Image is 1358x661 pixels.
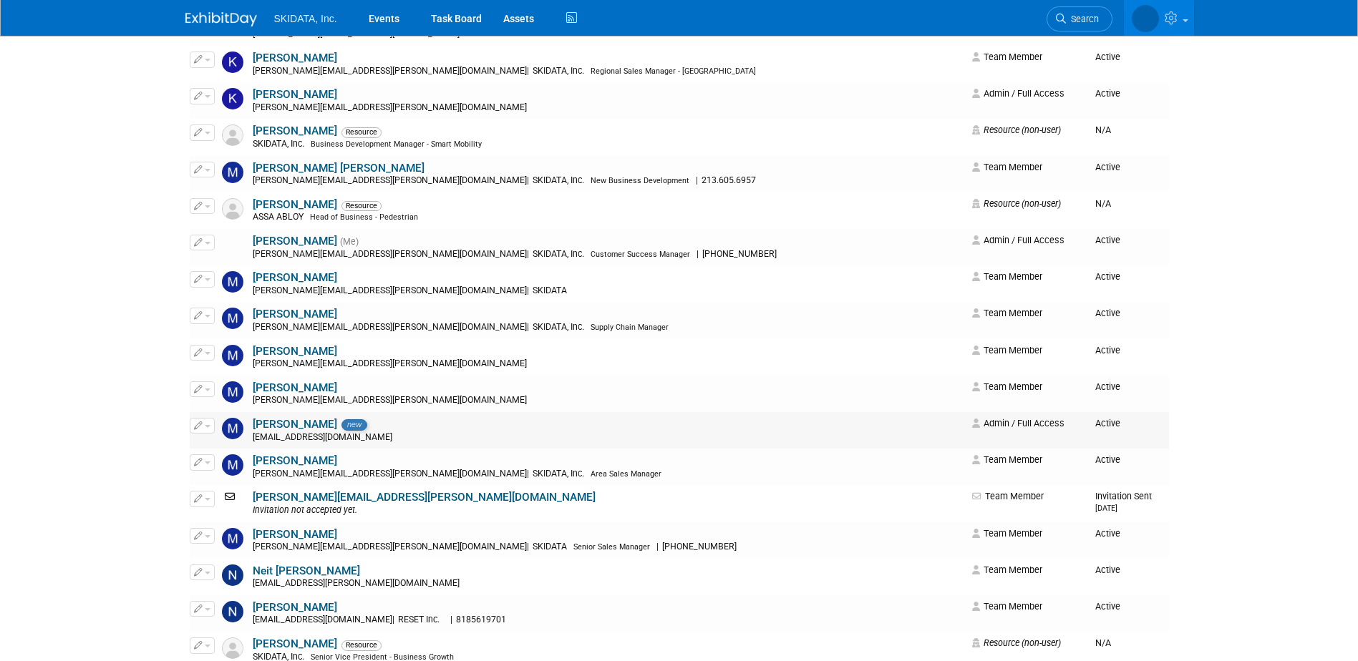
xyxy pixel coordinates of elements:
[253,542,964,553] div: [PERSON_NAME][EMAIL_ADDRESS][PERSON_NAME][DOMAIN_NAME]
[529,175,588,185] span: SKIDATA, Inc.
[253,528,337,541] a: [PERSON_NAME]
[253,139,309,149] span: SKIDATA, Inc.
[222,88,243,109] img: Kim Masoner
[341,640,382,650] span: Resource
[253,66,964,77] div: [PERSON_NAME][EMAIL_ADDRESS][PERSON_NAME][DOMAIN_NAME]
[253,249,964,260] div: [PERSON_NAME][EMAIL_ADDRESS][PERSON_NAME][DOMAIN_NAME]
[972,271,1042,282] span: Team Member
[341,127,382,137] span: Resource
[529,542,571,552] span: SKIDATA
[529,469,588,479] span: SKIDATA, Inc.
[972,52,1042,62] span: Team Member
[253,271,337,284] a: [PERSON_NAME]
[1095,345,1120,356] span: Active
[253,432,964,444] div: [EMAIL_ADDRESS][DOMAIN_NAME]
[253,162,425,175] a: [PERSON_NAME] [PERSON_NAME]
[253,124,337,137] a: [PERSON_NAME]
[253,637,337,650] a: [PERSON_NAME]
[527,542,529,552] span: |
[253,198,337,211] a: [PERSON_NAME]
[527,249,529,259] span: |
[253,418,337,431] a: [PERSON_NAME]
[222,637,243,659] img: Resource
[253,52,337,64] a: [PERSON_NAME]
[222,418,243,439] img: Michael Ball
[972,308,1042,318] span: Team Member
[311,139,482,149] span: Business Development Manager - Smart Mobility
[185,12,257,26] img: ExhibitDay
[591,176,689,185] span: New Business Development
[253,601,337,614] a: [PERSON_NAME]
[527,285,529,295] span: |
[659,542,741,552] span: [PHONE_NUMBER]
[253,615,964,626] div: [EMAIL_ADDRESS][DOMAIN_NAME]
[253,285,964,297] div: [PERSON_NAME][EMAIL_ADDRESS][PERSON_NAME][DOMAIN_NAME]
[697,249,699,259] span: |
[529,322,588,332] span: SKIDATA, Inc.
[222,162,243,183] img: Malloy Pohrer
[253,454,337,467] a: [PERSON_NAME]
[1095,124,1111,135] span: N/A
[527,469,529,479] span: |
[394,615,444,625] span: RESET Inc.
[1095,528,1120,539] span: Active
[1095,504,1117,513] small: [DATE]
[972,88,1064,99] span: Admin / Full Access
[972,345,1042,356] span: Team Member
[699,249,781,259] span: [PHONE_NUMBER]
[253,102,964,114] div: [PERSON_NAME][EMAIL_ADDRESS][PERSON_NAME][DOMAIN_NAME]
[527,175,529,185] span: |
[972,162,1042,172] span: Team Member
[972,381,1042,392] span: Team Member
[253,345,337,358] a: [PERSON_NAME]
[972,198,1061,209] span: Resource (non-user)
[452,615,510,625] span: 8185619701
[529,249,588,259] span: SKIDATA, Inc.
[341,419,367,431] span: new
[1095,52,1120,62] span: Active
[1095,418,1120,429] span: Active
[591,469,661,479] span: Area Sales Manager
[972,564,1042,575] span: Team Member
[972,124,1061,135] span: Resource (non-user)
[1095,88,1120,99] span: Active
[222,198,243,220] img: Resource
[972,528,1042,539] span: Team Member
[274,13,337,24] span: SKIDATA, Inc.
[222,235,243,256] img: Mary Beth McNair
[1095,235,1120,245] span: Active
[1095,198,1111,209] span: N/A
[1095,308,1120,318] span: Active
[1095,454,1120,465] span: Active
[253,381,337,394] a: [PERSON_NAME]
[529,285,571,295] span: SKIDATA
[972,637,1061,648] span: Resource (non-user)
[222,454,243,476] img: Michael Deviney
[450,615,452,625] span: |
[1132,5,1159,32] img: Mary Beth McNair
[1047,6,1112,31] a: Search
[1095,162,1120,172] span: Active
[253,358,964,370] div: [PERSON_NAME][EMAIL_ADDRESS][PERSON_NAME][DOMAIN_NAME]
[698,175,760,185] span: 213.605.6957
[591,67,756,76] span: Regional Sales Manager - [GEOGRAPHIC_DATA]
[972,601,1042,612] span: Team Member
[1066,14,1099,24] span: Search
[253,308,337,320] a: [PERSON_NAME]
[222,271,243,293] img: MATTHEW DECATOR
[529,66,588,76] span: SKIDATA, Inc.
[1095,491,1152,513] span: Invitation Sent
[253,564,360,577] a: Neit [PERSON_NAME]
[972,418,1064,429] span: Admin / Full Access
[253,578,964,589] div: [EMAIL_ADDRESS][PERSON_NAME][DOMAIN_NAME]
[972,491,1044,501] span: Team Member
[253,395,964,406] div: [PERSON_NAME][EMAIL_ADDRESS][PERSON_NAME][DOMAIN_NAME]
[222,345,243,366] img: Maxwell Corotis
[222,528,243,549] img: MIke Hurrle
[222,52,243,73] img: Keith Lynch
[341,201,382,211] span: Resource
[253,175,964,187] div: [PERSON_NAME][EMAIL_ADDRESS][PERSON_NAME][DOMAIN_NAME]
[1095,601,1120,612] span: Active
[1095,564,1120,575] span: Active
[222,564,243,586] img: Neit Nunez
